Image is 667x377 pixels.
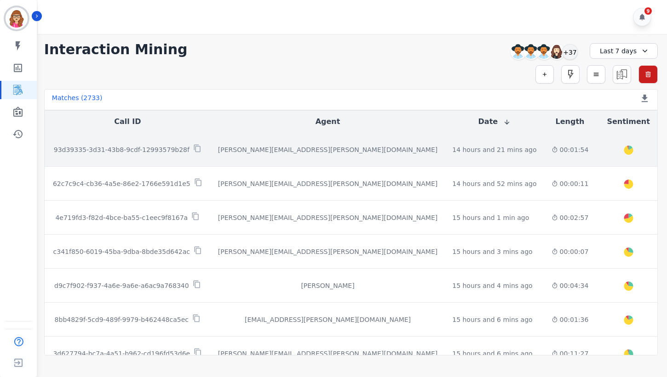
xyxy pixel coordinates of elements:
[552,213,589,222] div: 00:02:57
[6,7,28,29] img: Bordered avatar
[218,145,437,154] div: [PERSON_NAME][EMAIL_ADDRESS][PERSON_NAME][DOMAIN_NAME]
[552,315,589,324] div: 00:01:36
[53,349,190,358] p: 3d627794-bc7a-4a51-b962-cd196fd53d6e
[452,315,532,324] div: 15 hours and 6 mins ago
[452,145,536,154] div: 14 hours and 21 mins ago
[44,41,188,58] h1: Interaction Mining
[562,44,578,60] div: +37
[552,179,589,188] div: 00:00:11
[54,281,189,290] p: d9c7f902-f937-4a6e-9a6e-a6ac9a768340
[452,213,529,222] div: 15 hours and 1 min ago
[53,179,190,188] p: 62c7c9c4-cb36-4a5e-86e2-1766e591d1e5
[114,116,141,127] button: Call ID
[552,281,589,290] div: 00:04:34
[590,43,658,59] div: Last 7 days
[218,247,437,256] div: [PERSON_NAME][EMAIL_ADDRESS][PERSON_NAME][DOMAIN_NAME]
[478,116,511,127] button: Date
[452,281,532,290] div: 15 hours and 4 mins ago
[552,247,589,256] div: 00:00:07
[644,7,652,15] div: 9
[552,145,589,154] div: 00:01:54
[316,116,340,127] button: Agent
[556,116,585,127] button: Length
[218,281,437,290] div: [PERSON_NAME]
[607,116,650,127] button: Sentiment
[52,93,103,106] div: Matches ( 2733 )
[53,247,190,256] p: c341f850-6019-45ba-9dba-8bde35d642ac
[218,349,437,358] div: [PERSON_NAME][EMAIL_ADDRESS][PERSON_NAME][DOMAIN_NAME]
[218,213,437,222] div: [PERSON_NAME][EMAIL_ADDRESS][PERSON_NAME][DOMAIN_NAME]
[55,315,189,324] p: 8bb4829f-5cd9-489f-9979-b462448ca5ec
[552,349,589,358] div: 00:11:27
[452,179,536,188] div: 14 hours and 52 mins ago
[54,145,190,154] p: 93d39335-3d31-43b8-9cdf-12993579b28f
[452,349,532,358] div: 15 hours and 6 mins ago
[55,213,188,222] p: 4e719fd3-f82d-4bce-ba55-c1eec9f8167a
[452,247,532,256] div: 15 hours and 3 mins ago
[218,315,437,324] div: [EMAIL_ADDRESS][PERSON_NAME][DOMAIN_NAME]
[218,179,437,188] div: [PERSON_NAME][EMAIL_ADDRESS][PERSON_NAME][DOMAIN_NAME]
